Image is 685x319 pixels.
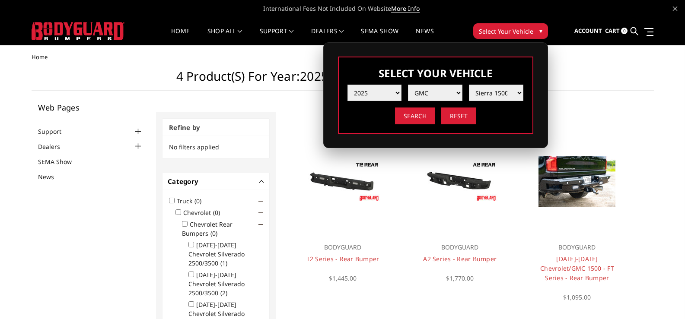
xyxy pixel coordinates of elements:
h4: Category [168,177,264,186]
span: Click to show/hide children [258,211,263,215]
label: Chevrolet Rear Bumpers [182,220,233,237]
span: Home [32,53,48,61]
span: ▾ [539,26,542,35]
a: SEMA Show [38,157,83,166]
img: BODYGUARD BUMPERS [32,22,124,40]
button: - [260,179,264,183]
a: A2 Series - Rear Bumper [423,255,497,263]
span: Click to show/hide children [258,222,263,227]
span: (0) [210,229,217,237]
a: Cart 0 [605,19,628,43]
span: Account [574,27,602,35]
h3: Select Your Vehicle [347,66,524,80]
p: BODYGUARD [299,242,386,253]
label: Truck [177,197,207,205]
a: Dealers [311,28,344,45]
a: Dealers [38,142,71,151]
span: $1,770.00 [446,274,474,282]
a: T2 Series - Rear Bumper [306,255,379,263]
span: $1,095.00 [563,293,591,301]
select: Please select the value from list. [408,85,462,101]
a: shop all [207,28,242,45]
a: More Info [391,4,420,13]
label: [DATE]-[DATE] Chevrolet Silverado 2500/3500 [188,241,245,267]
select: Please select the value from list. [347,85,402,101]
span: Cart [605,27,620,35]
a: Support [38,127,72,136]
span: (2) [220,289,227,297]
span: (0) [194,197,201,205]
h5: Web Pages [38,104,143,111]
a: Home [171,28,190,45]
span: Click to show/hide children [258,199,263,203]
p: BODYGUARD [534,242,621,253]
span: $1,445.00 [329,274,357,282]
p: BODYGUARD [417,242,503,253]
a: SEMA Show [361,28,398,45]
span: (0) [213,208,220,217]
a: Support [260,28,294,45]
a: Account [574,19,602,43]
span: 0 [621,28,628,34]
span: No filters applied [169,143,219,151]
input: Reset [441,107,476,124]
a: [DATE]-[DATE] Chevrolet/GMC 1500 - FT Series - Rear Bumper [540,255,614,282]
a: News [38,172,65,181]
label: [DATE]-[DATE] Chevrolet Silverado 2500/3500 [188,271,245,297]
h3: Refine by [162,119,269,136]
a: News [416,28,433,45]
input: Search [395,107,435,124]
h1: 4 Product(s) for Year:2025, Make:GMC, Model:Sierra 1500 [32,69,654,91]
button: Select Your Vehicle [473,23,548,39]
label: Chevrolet [183,208,225,217]
span: (1) [220,259,227,267]
span: Select Your Vehicle [479,27,533,36]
